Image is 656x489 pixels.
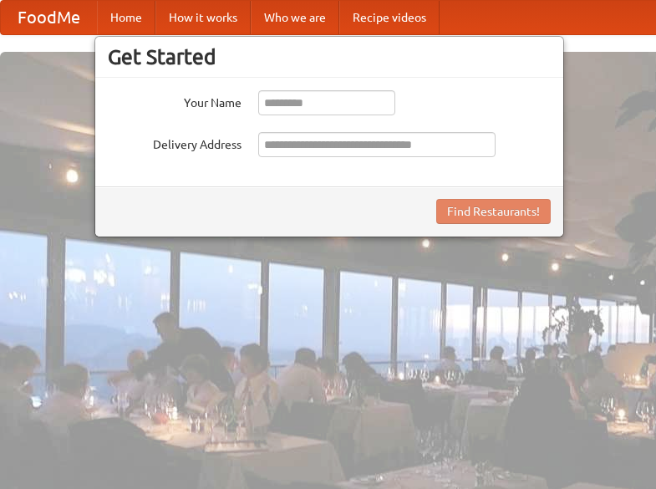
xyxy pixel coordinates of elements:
[1,1,97,34] a: FoodMe
[108,90,242,111] label: Your Name
[97,1,155,34] a: Home
[251,1,339,34] a: Who we are
[155,1,251,34] a: How it works
[339,1,440,34] a: Recipe videos
[108,44,551,69] h3: Get Started
[436,199,551,224] button: Find Restaurants!
[108,132,242,153] label: Delivery Address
